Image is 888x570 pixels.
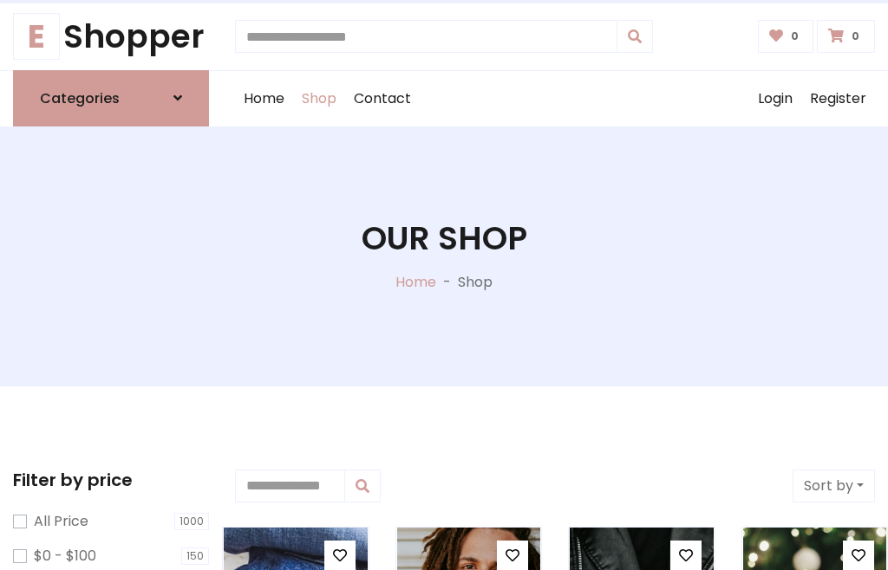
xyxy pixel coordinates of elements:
[174,513,209,530] span: 1000
[235,71,293,126] a: Home
[34,511,88,532] label: All Price
[13,17,209,56] a: EShopper
[34,546,96,567] label: $0 - $100
[436,272,458,293] p: -
[13,70,209,126] a: Categories
[13,470,209,490] h5: Filter by price
[13,17,209,56] h1: Shopper
[847,29,864,44] span: 0
[293,71,345,126] a: Shop
[787,29,803,44] span: 0
[40,90,120,107] h6: Categories
[817,20,875,53] a: 0
[362,219,527,258] h1: Our Shop
[758,20,814,53] a: 0
[458,272,493,293] p: Shop
[793,470,875,502] button: Sort by
[801,71,875,126] a: Register
[181,547,209,565] span: 150
[395,272,436,292] a: Home
[749,71,801,126] a: Login
[13,13,60,60] span: E
[345,71,420,126] a: Contact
